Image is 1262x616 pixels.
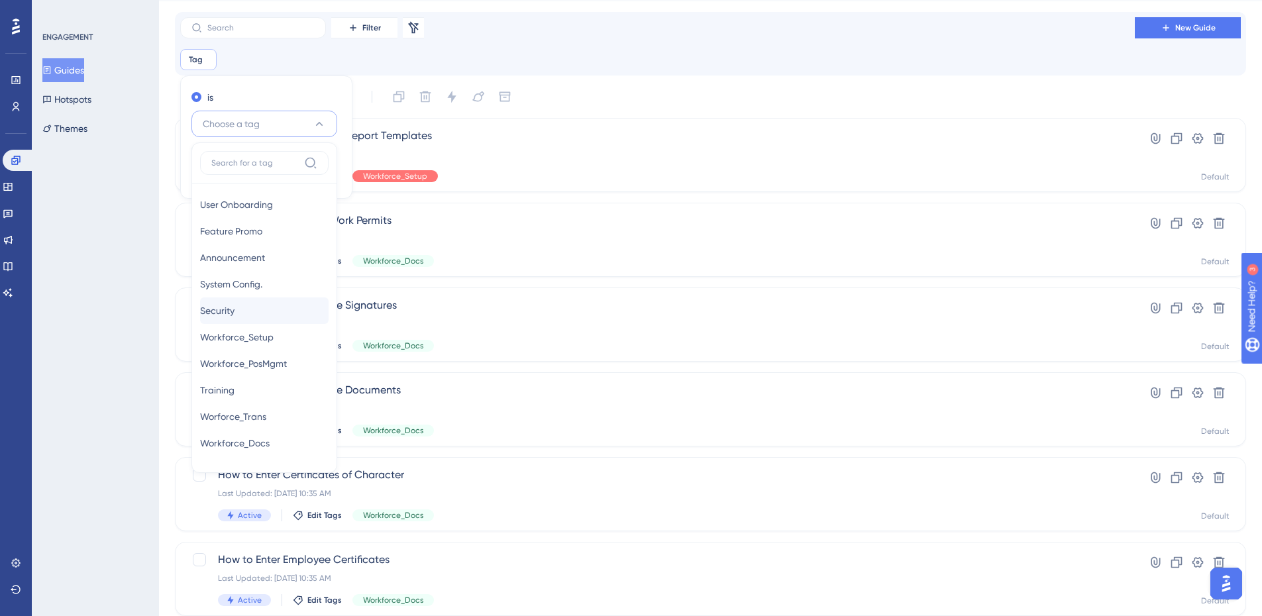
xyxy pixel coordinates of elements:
[200,297,329,324] button: Security
[218,128,1097,144] span: How to Create Workforce Report Templates
[293,510,342,521] button: Edit Tags
[200,350,329,377] button: Workforce_PosMgmt
[200,435,270,451] span: Workforce_Docs
[218,552,1097,568] span: How to Enter Employee Certificates
[42,58,84,82] button: Guides
[200,430,329,456] button: Workforce_Docs
[200,218,329,244] button: Feature Promo
[1201,426,1230,436] div: Default
[200,223,262,239] span: Feature Promo
[200,191,329,218] button: User Onboarding
[200,324,329,350] button: Workforce_Setup
[363,171,427,181] span: Workforce_Setup
[200,382,235,398] span: Training
[200,197,273,213] span: User Onboarding
[211,158,299,168] input: Search for a tag
[1201,172,1230,182] div: Default
[218,149,1097,160] div: Last Updated: [DATE] 07:37 AM
[238,510,262,521] span: Active
[293,595,342,605] button: Edit Tags
[218,488,1097,499] div: Last Updated: [DATE] 10:35 AM
[218,467,1097,483] span: How to Enter Certificates of Character
[200,303,235,319] span: Security
[203,116,260,132] span: Choose a tag
[200,244,329,271] button: Announcement
[200,356,287,372] span: Workforce_PosMgmt
[363,340,423,351] span: Workforce_Docs
[191,111,337,137] button: Choose a tag
[1201,595,1230,606] div: Default
[218,403,1097,414] div: Last Updated: [DATE] 02:59 PM
[363,256,423,266] span: Workforce_Docs
[362,23,381,33] span: Filter
[331,17,397,38] button: Filter
[218,382,1097,398] span: How to Upload Employee Documents
[200,403,329,430] button: Worforce_Trans
[218,234,1097,244] div: Last Updated: [DATE] 01:36 PM
[189,54,203,65] span: Tag
[42,32,93,42] div: ENGAGEMENT
[238,595,262,605] span: Active
[218,213,1097,229] span: How to Add Employee Work Permits
[200,409,266,425] span: Worforce_Trans
[200,377,329,403] button: Training
[1201,511,1230,521] div: Default
[200,276,262,292] span: System Config.
[31,3,83,19] span: Need Help?
[1175,23,1216,33] span: New Guide
[363,595,423,605] span: Workforce_Docs
[363,425,423,436] span: Workforce_Docs
[200,271,329,297] button: System Config.
[1201,256,1230,267] div: Default
[363,510,423,521] span: Workforce_Docs
[1206,564,1246,603] iframe: UserGuiding AI Assistant Launcher
[218,297,1097,313] span: How to Upload Employee Signatures
[42,87,91,111] button: Hotspots
[218,573,1097,584] div: Last Updated: [DATE] 10:35 AM
[1201,341,1230,352] div: Default
[42,117,87,140] button: Themes
[1135,17,1241,38] button: New Guide
[307,595,342,605] span: Edit Tags
[200,329,274,345] span: Workforce_Setup
[307,510,342,521] span: Edit Tags
[207,23,315,32] input: Search
[92,7,96,17] div: 3
[207,89,213,105] label: is
[200,250,265,266] span: Announcement
[218,319,1097,329] div: Last Updated: [DATE] 09:37 AM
